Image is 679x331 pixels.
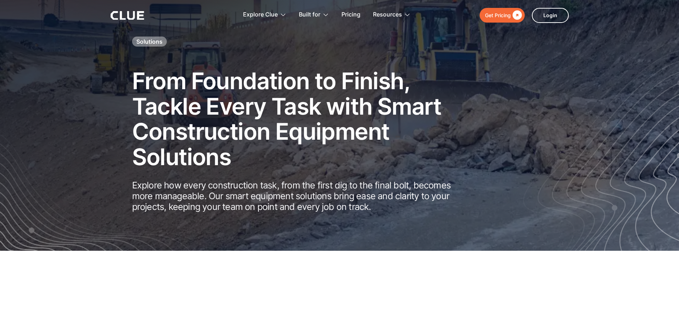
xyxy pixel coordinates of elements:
[480,8,525,23] a: Get Pricing
[299,4,320,26] div: Built for
[132,180,472,212] p: Explore how every construction task, from the first dig to the final bolt, becomes more manageabl...
[485,11,511,20] div: Get Pricing
[136,38,163,45] h1: Solutions
[132,68,472,169] h2: From Foundation to Finish, Tackle Every Task with Smart Construction Equipment Solutions
[243,4,278,26] div: Explore Clue
[532,8,569,23] a: Login
[521,38,679,251] img: Construction fleet management software
[341,4,360,26] a: Pricing
[511,11,522,20] div: 
[373,4,402,26] div: Resources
